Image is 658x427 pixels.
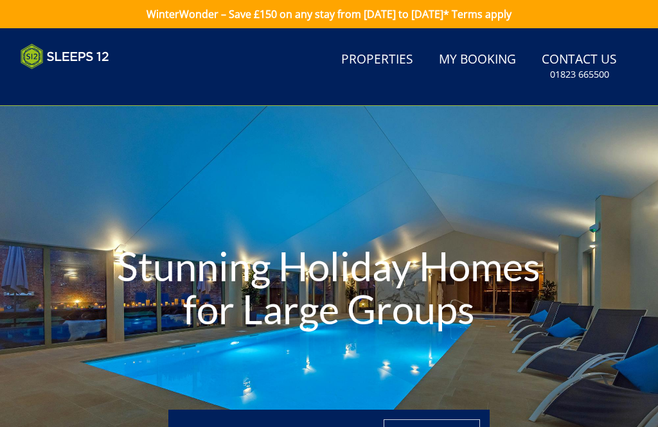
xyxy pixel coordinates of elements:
a: Properties [336,46,418,74]
a: Contact Us01823 665500 [537,46,622,87]
h1: Stunning Holiday Homes for Large Groups [99,219,560,357]
a: My Booking [434,46,521,74]
small: 01823 665500 [550,68,609,81]
img: Sleeps 12 [21,44,109,69]
iframe: Customer reviews powered by Trustpilot [14,77,149,88]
